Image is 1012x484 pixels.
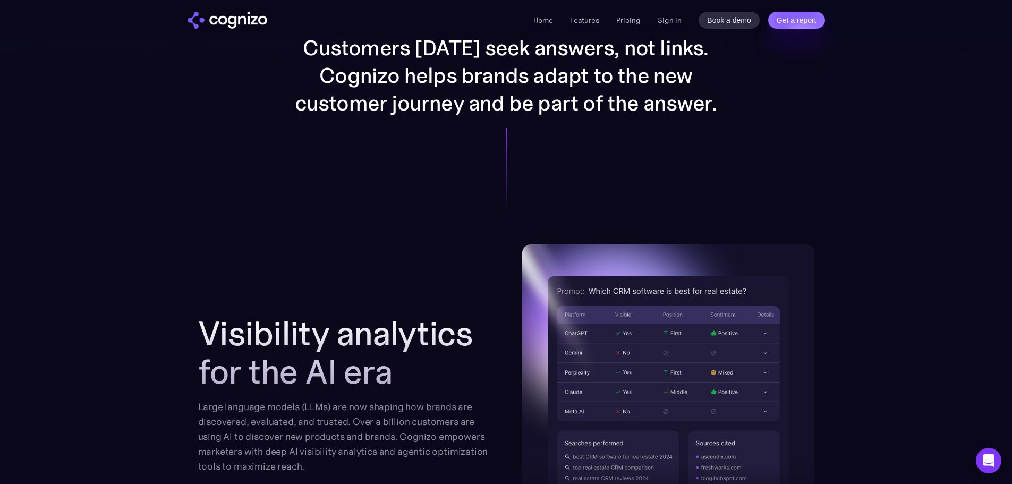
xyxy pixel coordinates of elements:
p: Customers [DATE] seek answers, not links. Cognizo helps brands adapt to the new customer journey ... [294,34,719,117]
a: Home [533,15,553,25]
a: Features [570,15,599,25]
h2: Visibility analytics for the AI era [198,315,490,391]
div: Open Intercom Messenger [976,448,1001,473]
a: Pricing [616,15,641,25]
img: cognizo logo [188,12,267,29]
a: Book a demo [699,12,760,29]
a: Sign in [658,14,682,27]
div: Large language models (LLMs) are now shaping how brands are discovered, evaluated, and trusted. O... [198,400,490,474]
a: Get a report [768,12,825,29]
a: home [188,12,267,29]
